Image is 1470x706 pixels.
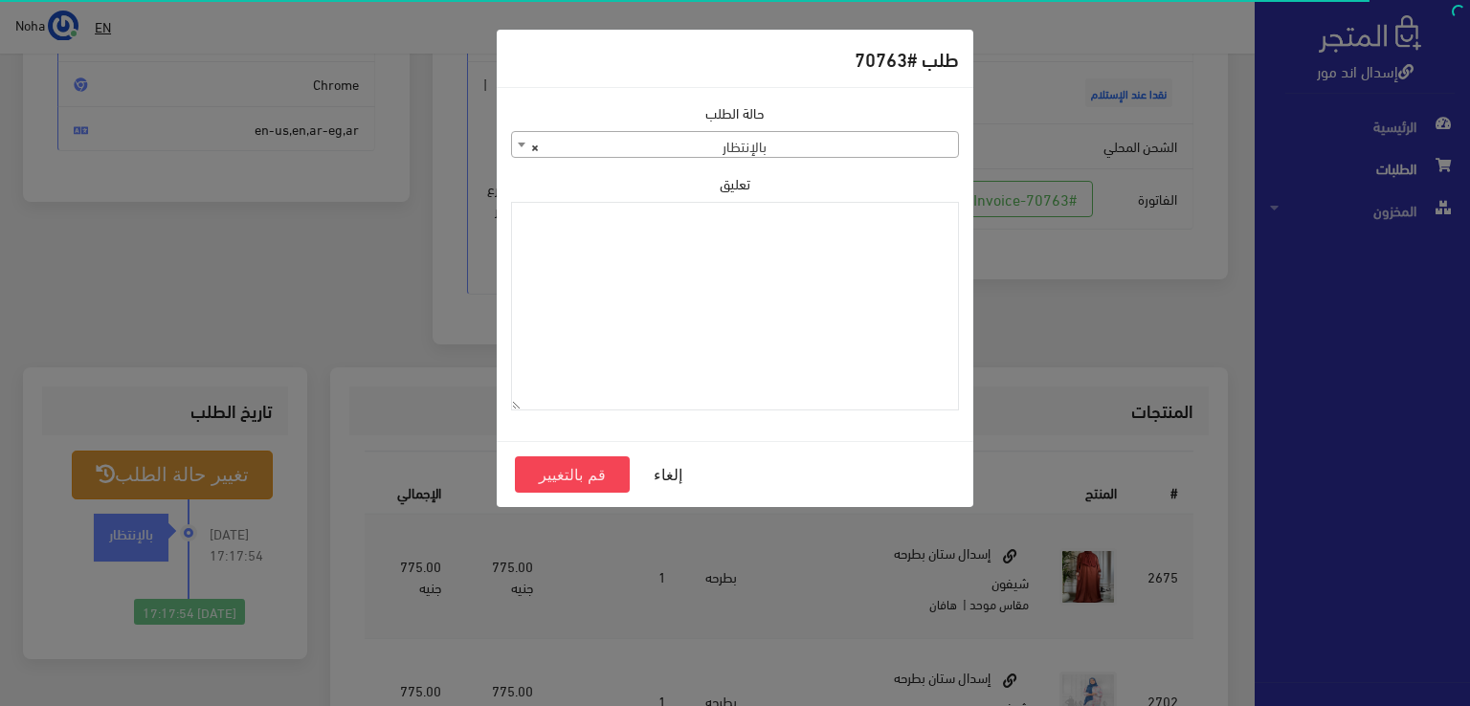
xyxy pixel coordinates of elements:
h5: طلب #70763 [855,44,959,73]
label: تعليق [720,173,750,194]
span: بالإنتظار [512,132,958,159]
button: قم بالتغيير [515,456,630,493]
button: إلغاء [630,456,706,493]
label: حالة الطلب [705,102,765,123]
span: بالإنتظار [511,131,959,158]
span: × [531,132,539,159]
